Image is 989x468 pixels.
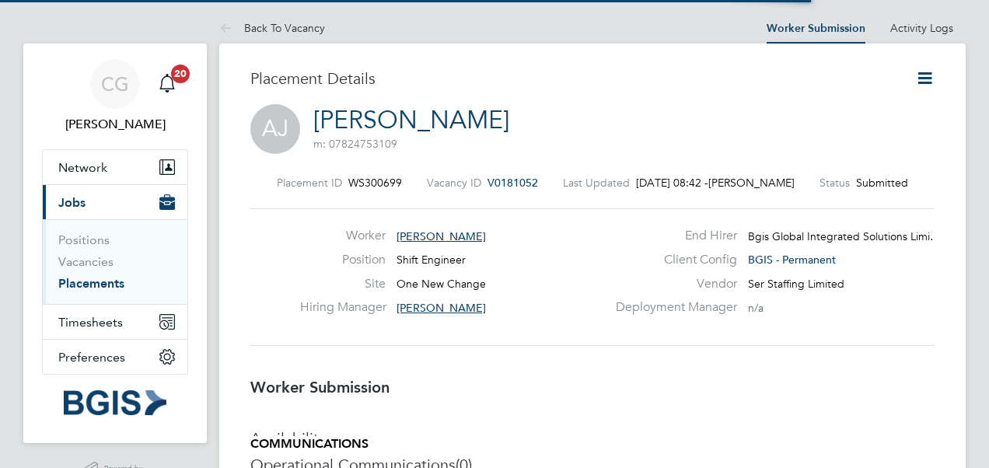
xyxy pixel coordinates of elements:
span: AJ [250,104,300,154]
label: End Hirer [606,228,737,244]
label: Client Config [606,252,737,268]
span: [PERSON_NAME] [397,301,486,315]
label: Status [820,176,850,190]
a: Placements [58,276,124,291]
label: Vendor [606,276,737,292]
span: CG [101,74,129,94]
span: [PERSON_NAME] [708,176,795,190]
span: Timesheets [58,315,123,330]
label: Hiring Manager [300,299,386,316]
a: Positions [58,232,110,247]
label: Position [300,252,386,268]
a: [PERSON_NAME] [313,105,509,135]
span: Preferences [58,350,125,365]
label: Deployment Manager [606,299,737,316]
a: CG[PERSON_NAME] [42,59,188,134]
span: V0181052 [488,176,538,190]
h5: COMMUNICATIONS [250,436,935,452]
span: Shift Engineer [397,253,466,267]
span: Network [58,160,107,175]
span: Ser Staffing Limited [748,277,844,291]
a: Vacancies [58,254,114,269]
a: 20 [152,59,183,109]
nav: Main navigation [23,44,207,443]
button: Jobs [43,185,187,219]
label: Worker [300,228,386,244]
label: Vacancy ID [427,176,481,190]
span: Craig Grote [42,115,188,134]
span: Jobs [58,195,86,210]
span: m: 07824753109 [313,137,397,151]
a: Go to home page [42,390,188,415]
span: 20 [171,65,190,83]
label: Last Updated [563,176,630,190]
span: [DATE] 08:42 - [636,176,708,190]
div: Jobs [43,219,187,304]
span: Bgis Global Integrated Solutions Limi… [748,229,941,243]
button: Network [43,150,187,184]
span: n/a [748,301,764,315]
img: bgis-logo-retina.png [64,390,166,415]
button: Timesheets [43,305,187,339]
a: Back To Vacancy [219,21,325,35]
span: BGIS - Permanent [748,253,836,267]
a: Worker Submission [767,22,865,35]
span: [PERSON_NAME] [397,229,486,243]
h3: Placement Details [250,68,892,89]
a: Activity Logs [890,21,953,35]
span: Submitted [856,176,908,190]
button: Preferences [43,340,187,374]
span: WS300699 [348,176,402,190]
b: Worker Submission [250,378,390,396]
h3: Availability [250,428,935,449]
label: Site [300,276,386,292]
span: One New Change [397,277,486,291]
label: Placement ID [277,176,342,190]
